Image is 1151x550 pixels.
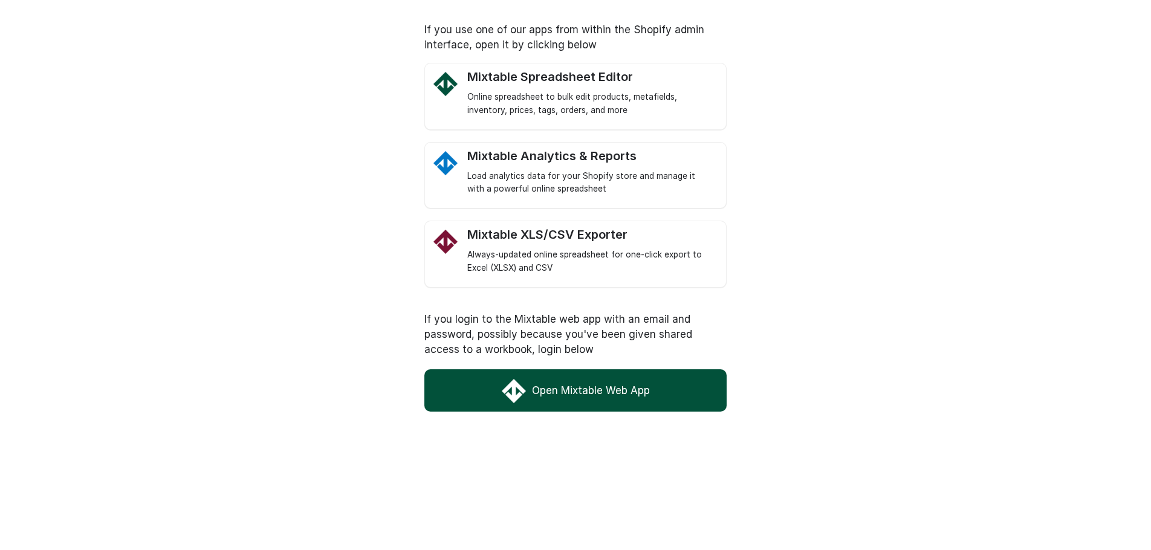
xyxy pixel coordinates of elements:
div: Load analytics data for your Shopify store and manage it with a powerful online spreadsheet [467,170,714,196]
a: Mixtable Excel and CSV Exporter app Logo Mixtable XLS/CSV Exporter Always-updated online spreadsh... [467,227,714,275]
a: Mixtable Analytics Mixtable Analytics & Reports Load analytics data for your Shopify store and ma... [467,149,714,196]
img: Mixtable Analytics [433,151,458,175]
p: If you login to the Mixtable web app with an email and password, possibly because you've been giv... [424,312,727,357]
p: If you use one of our apps from within the Shopify admin interface, open it by clicking below [424,22,727,53]
div: Mixtable Analytics & Reports [467,149,714,164]
div: Mixtable Spreadsheet Editor [467,70,714,85]
img: Mixtable Spreadsheet Editor Logo [433,72,458,96]
img: Mixtable Web App [502,379,526,403]
div: Online spreadsheet to bulk edit products, metafields, inventory, prices, tags, orders, and more [467,91,714,117]
a: Mixtable Spreadsheet Editor Logo Mixtable Spreadsheet Editor Online spreadsheet to bulk edit prod... [467,70,714,117]
div: Mixtable XLS/CSV Exporter [467,227,714,242]
a: Open Mixtable Web App [424,369,727,412]
div: Always-updated online spreadsheet for one-click export to Excel (XLSX) and CSV [467,248,714,275]
img: Mixtable Excel and CSV Exporter app Logo [433,230,458,254]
